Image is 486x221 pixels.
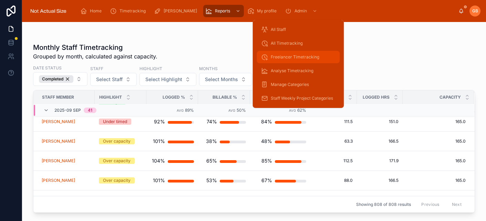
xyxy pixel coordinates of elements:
[42,139,75,144] a: [PERSON_NAME]
[145,76,182,83] span: Select Highlight
[314,139,353,144] span: 63.3
[206,154,217,168] div: 65%
[164,8,197,14] span: [PERSON_NAME]
[271,54,319,60] span: Freelancer Timetracking
[403,119,466,124] span: 165.0
[261,174,272,187] div: 67%
[314,178,353,183] span: 88.0
[42,119,75,124] a: [PERSON_NAME]
[42,95,74,100] span: Staff Member
[199,73,252,86] button: Select Button
[271,82,309,87] span: Manage Categories
[152,5,202,17] a: [PERSON_NAME]
[257,37,340,49] a: All Timetracking
[42,178,75,183] a: [PERSON_NAME]
[139,65,162,71] label: Highlight
[294,8,307,14] span: Admin
[199,65,218,71] label: Months
[356,202,411,207] span: Showing 808 of 808 results
[289,108,296,112] small: Avg
[271,41,303,46] span: All Timetracking
[103,158,131,164] div: Over capacity
[120,8,146,14] span: Timetracking
[210,193,217,207] div: 1%
[163,95,185,100] span: Logged %
[403,158,466,164] span: 165.0
[403,139,466,144] span: 165.0
[153,134,165,148] div: 101%
[207,115,217,129] div: 74%
[245,5,281,17] a: My profile
[283,5,321,17] a: Admin
[99,95,122,100] span: Highlight
[472,8,478,14] span: GB
[78,5,106,17] a: Home
[33,43,157,52] h1: Monthly Staff Timetracking
[361,119,399,124] span: 151.0
[185,107,194,112] span: 89%
[363,95,390,100] span: Logged Hrs
[403,178,466,183] span: 165.0
[361,178,399,183] span: 166.5
[361,158,399,164] span: 171.9
[314,158,353,164] span: 112.5
[155,193,165,207] div: 91%
[54,108,81,113] span: 2025-09 Sep
[152,154,165,168] div: 104%
[33,65,62,71] label: Date Status
[206,134,217,148] div: 38%
[103,119,127,125] div: Under timed
[264,193,272,207] div: 2%
[271,96,333,101] span: Staff Weekly Project Categories
[228,108,235,112] small: Avg
[215,8,230,14] span: Reports
[257,51,340,63] a: Freelancer Timetracking
[297,107,306,112] span: 62%
[90,73,137,86] button: Select Button
[257,65,340,77] a: Analyse Timetracking
[314,119,353,124] span: 111.5
[33,72,87,86] button: Select Button
[261,134,272,148] div: 48%
[154,115,165,129] div: 92%
[205,76,238,83] span: Select Months
[257,8,277,14] span: My profile
[96,76,123,83] span: Select Staff
[261,154,272,168] div: 85%
[257,23,340,36] a: All Staff
[213,95,237,100] span: Billable %
[153,174,165,187] div: 101%
[261,115,272,129] div: 84%
[28,5,69,16] img: App logo
[39,75,73,83] button: Unselect COMPLETED
[177,108,184,112] small: Avg
[237,107,246,112] span: 50%
[139,73,196,86] button: Select Button
[75,3,458,19] div: scrollable content
[88,108,92,113] div: 41
[203,5,244,17] a: Reports
[271,68,313,74] span: Analyse Timetracking
[33,52,157,60] span: Grouped by month, calculated against capacity.
[271,27,286,32] span: All Staff
[361,139,399,144] span: 166.5
[39,75,73,83] div: Completed
[103,138,131,144] div: Over capacity
[103,177,131,184] div: Over capacity
[257,92,340,104] a: Staff Weekly Project Categories
[90,8,102,14] span: Home
[257,78,340,91] a: Manage Categories
[108,5,151,17] a: Timetracking
[42,158,75,164] a: [PERSON_NAME]
[206,174,217,187] div: 53%
[440,95,461,100] span: Capacity
[90,65,103,71] label: Staff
